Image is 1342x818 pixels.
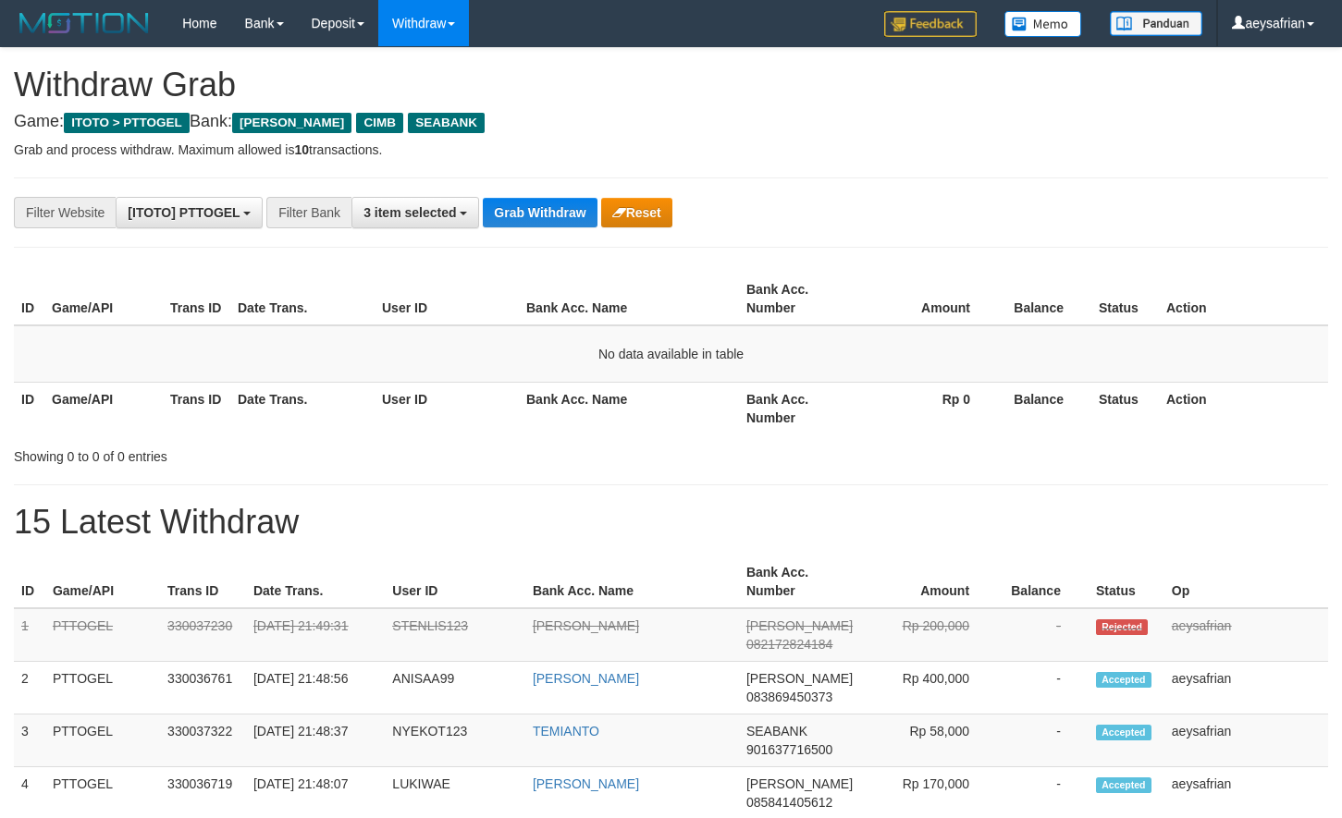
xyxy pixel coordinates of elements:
[884,11,977,37] img: Feedback.jpg
[857,273,998,325] th: Amount
[739,273,857,325] th: Bank Acc. Number
[1096,672,1151,688] span: Accepted
[746,690,832,704] span: Copy 083869450373 to clipboard
[1096,777,1151,793] span: Accepted
[45,714,160,767] td: PTTOGEL
[997,556,1089,608] th: Balance
[1164,608,1328,662] td: aeysafrian
[14,67,1328,104] h1: Withdraw Grab
[246,662,385,714] td: [DATE] 21:48:56
[14,608,45,662] td: 1
[14,504,1328,541] h1: 15 Latest Withdraw
[739,382,857,434] th: Bank Acc. Number
[519,273,739,325] th: Bank Acc. Name
[45,662,160,714] td: PTTOGEL
[160,714,246,767] td: 330037322
[163,382,230,434] th: Trans ID
[1110,11,1202,36] img: panduan.png
[363,205,456,220] span: 3 item selected
[385,662,525,714] td: ANISAA99
[746,724,807,739] span: SEABANK
[525,556,739,608] th: Bank Acc. Name
[533,671,639,686] a: [PERSON_NAME]
[533,618,639,633] a: [PERSON_NAME]
[1091,273,1159,325] th: Status
[14,9,154,37] img: MOTION_logo.png
[160,556,246,608] th: Trans ID
[746,671,853,686] span: [PERSON_NAME]
[246,556,385,608] th: Date Trans.
[860,662,997,714] td: Rp 400,000
[857,382,998,434] th: Rp 0
[746,742,832,757] span: Copy 901637716500 to clipboard
[294,142,309,157] strong: 10
[64,113,190,133] span: ITOTO > PTTOGEL
[246,608,385,662] td: [DATE] 21:49:31
[375,382,519,434] th: User ID
[45,608,160,662] td: PTTOGEL
[860,608,997,662] td: Rp 200,000
[230,273,375,325] th: Date Trans.
[860,714,997,767] td: Rp 58,000
[998,273,1091,325] th: Balance
[266,197,351,228] div: Filter Bank
[746,795,832,810] span: Copy 085841405612 to clipboard
[14,440,546,466] div: Showing 0 to 0 of 0 entries
[1096,725,1151,740] span: Accepted
[1159,273,1328,325] th: Action
[44,382,163,434] th: Game/API
[519,382,739,434] th: Bank Acc. Name
[160,662,246,714] td: 330036761
[601,198,672,227] button: Reset
[1091,382,1159,434] th: Status
[483,198,597,227] button: Grab Withdraw
[160,608,246,662] td: 330037230
[408,113,485,133] span: SEABANK
[14,382,44,434] th: ID
[44,273,163,325] th: Game/API
[746,618,853,633] span: [PERSON_NAME]
[746,637,832,652] span: Copy 082172824184 to clipboard
[230,382,375,434] th: Date Trans.
[356,113,403,133] span: CIMB
[533,776,639,791] a: [PERSON_NAME]
[997,608,1089,662] td: -
[14,662,45,714] td: 2
[997,714,1089,767] td: -
[14,325,1328,383] td: No data available in table
[1096,619,1148,635] span: Rejected
[385,714,525,767] td: NYEKOT123
[14,140,1328,159] p: Grab and process withdraw. Maximum allowed is transactions.
[1164,714,1328,767] td: aeysafrian
[163,273,230,325] th: Trans ID
[385,608,525,662] td: STENLIS123
[14,556,45,608] th: ID
[1164,556,1328,608] th: Op
[14,113,1328,131] h4: Game: Bank:
[739,556,860,608] th: Bank Acc. Number
[45,556,160,608] th: Game/API
[1089,556,1164,608] th: Status
[14,714,45,767] td: 3
[998,382,1091,434] th: Balance
[232,113,351,133] span: [PERSON_NAME]
[385,556,525,608] th: User ID
[375,273,519,325] th: User ID
[1004,11,1082,37] img: Button%20Memo.svg
[1159,382,1328,434] th: Action
[351,197,479,228] button: 3 item selected
[116,197,263,228] button: [ITOTO] PTTOGEL
[746,776,853,791] span: [PERSON_NAME]
[1164,662,1328,714] td: aeysafrian
[533,724,599,739] a: TEMIANTO
[128,205,240,220] span: [ITOTO] PTTOGEL
[860,556,997,608] th: Amount
[997,662,1089,714] td: -
[14,197,116,228] div: Filter Website
[246,714,385,767] td: [DATE] 21:48:37
[14,273,44,325] th: ID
